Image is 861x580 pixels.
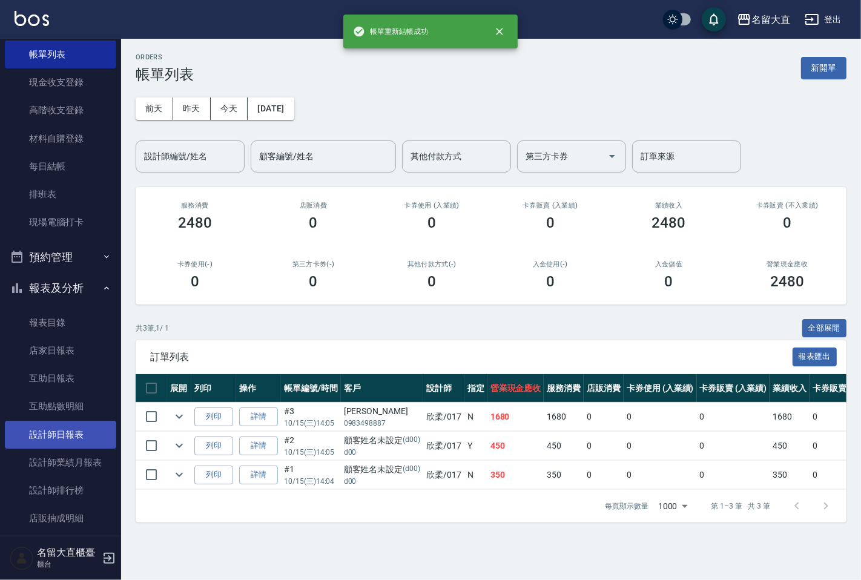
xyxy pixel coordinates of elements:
[732,7,795,32] button: 名留大直
[624,260,714,268] h2: 入金儲值
[506,202,595,209] h2: 卡券販賣 (入業績)
[742,202,832,209] h2: 卡券販賣 (不入業績)
[5,153,116,180] a: 每日結帳
[15,11,49,26] img: Logo
[423,461,464,489] td: 欣柔 /017
[5,449,116,476] a: 設計師業績月報表
[697,403,770,431] td: 0
[423,374,464,403] th: 設計師
[309,214,318,231] h3: 0
[624,374,697,403] th: 卡券使用 (入業績)
[284,447,338,458] p: 10/15 (三) 14:05
[770,461,810,489] td: 350
[793,351,837,362] a: 報表匯出
[344,418,420,429] p: 0983498887
[5,421,116,449] a: 設計師日報表
[464,461,487,489] td: N
[248,97,294,120] button: [DATE]
[5,364,116,392] a: 互助日報表
[464,432,487,460] td: Y
[136,97,173,120] button: 前天
[770,403,810,431] td: 1680
[770,374,810,403] th: 業績收入
[5,272,116,304] button: 報表及分析
[423,403,464,431] td: 欣柔 /017
[802,319,847,338] button: 全部展開
[793,348,837,366] button: 報表匯出
[269,202,358,209] h2: 店販消費
[37,547,99,559] h5: 名留大直櫃臺
[5,68,116,96] a: 現金收支登錄
[487,374,544,403] th: 營業現金應收
[178,214,212,231] h3: 2480
[403,434,420,447] p: (d00)
[487,461,544,489] td: 350
[236,374,281,403] th: 操作
[464,403,487,431] td: N
[624,432,697,460] td: 0
[403,463,420,476] p: (d00)
[170,437,188,455] button: expand row
[170,466,188,484] button: expand row
[487,432,544,460] td: 450
[5,96,116,124] a: 高階收支登錄
[664,273,673,290] h3: 0
[10,546,34,570] img: Person
[341,374,423,403] th: 客戶
[344,434,420,447] div: 顧客姓名未設定
[800,8,846,31] button: 登出
[5,41,116,68] a: 帳單列表
[801,62,846,73] a: 新開單
[546,273,555,290] h3: 0
[194,407,233,426] button: 列印
[5,242,116,273] button: 預約管理
[284,418,338,429] p: 10/15 (三) 14:05
[584,403,624,431] td: 0
[170,407,188,426] button: expand row
[150,202,240,209] h3: 服務消費
[167,374,191,403] th: 展開
[281,374,341,403] th: 帳單編號/時間
[309,273,318,290] h3: 0
[624,202,714,209] h2: 業績收入
[464,374,487,403] th: 指定
[387,202,477,209] h2: 卡券使用 (入業績)
[5,208,116,236] a: 現場電腦打卡
[506,260,595,268] h2: 入金使用(-)
[239,437,278,455] a: 詳情
[194,466,233,484] button: 列印
[344,463,420,476] div: 顧客姓名未設定
[239,466,278,484] a: 詳情
[486,18,513,45] button: close
[487,403,544,431] td: 1680
[5,337,116,364] a: 店家日報表
[5,504,116,532] a: 店販抽成明細
[344,405,420,418] div: [PERSON_NAME]
[742,260,832,268] h2: 營業現金應收
[697,461,770,489] td: 0
[544,461,584,489] td: 350
[584,374,624,403] th: 店販消費
[801,57,846,79] button: 新開單
[624,461,697,489] td: 0
[281,432,341,460] td: #2
[387,260,477,268] h2: 其他付款方式(-)
[5,125,116,153] a: 材料自購登錄
[136,66,194,83] h3: 帳單列表
[269,260,358,268] h2: 第三方卡券(-)
[783,214,791,231] h3: 0
[652,214,686,231] h3: 2480
[284,476,338,487] p: 10/15 (三) 14:04
[697,432,770,460] td: 0
[711,501,770,512] p: 第 1–3 筆 共 3 筆
[5,392,116,420] a: 互助點數明細
[770,273,804,290] h3: 2480
[653,490,692,522] div: 1000
[191,273,199,290] h3: 0
[544,374,584,403] th: 服務消費
[427,214,436,231] h3: 0
[605,501,648,512] p: 每頁顯示數量
[344,447,420,458] p: d00
[697,374,770,403] th: 卡券販賣 (入業績)
[281,403,341,431] td: #3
